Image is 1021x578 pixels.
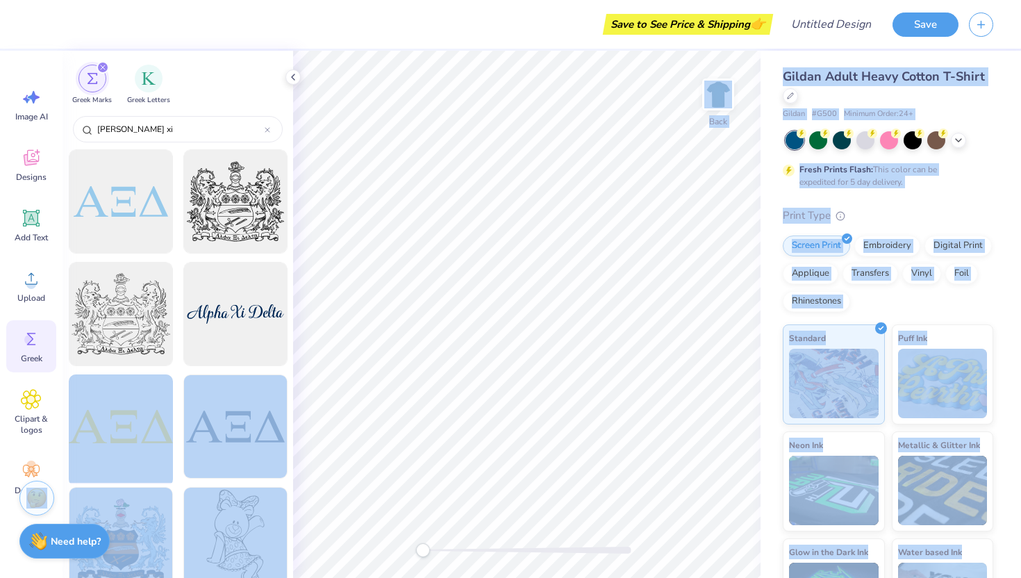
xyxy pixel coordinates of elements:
span: Designs [16,172,47,183]
img: Standard [789,349,879,418]
span: Gildan Adult Heavy Cotton T-Shirt [783,68,985,85]
img: Greek Marks Image [87,73,98,84]
strong: Fresh Prints Flash: [799,164,873,175]
span: # G500 [812,108,837,120]
span: Decorate [15,485,48,496]
span: Greek Letters [127,95,170,106]
span: Glow in the Dark Ink [789,545,868,559]
div: Rhinestones [783,291,850,312]
div: Save to See Price & Shipping [606,14,770,35]
span: Water based Ink [898,545,962,559]
button: Save [893,13,958,37]
button: filter button [127,65,170,106]
div: filter for Greek Letters [127,65,170,106]
span: Clipart & logos [8,413,54,436]
img: Puff Ink [898,349,988,418]
span: Gildan [783,108,805,120]
span: Greek [21,353,42,364]
img: Neon Ink [789,456,879,525]
input: Try "Alpha" [96,122,265,136]
div: Print Type [783,208,993,224]
span: Neon Ink [789,438,823,452]
div: Foil [945,263,978,284]
span: Puff Ink [898,331,927,345]
span: Upload [17,292,45,304]
span: Minimum Order: 24 + [844,108,913,120]
img: Metallic & Glitter Ink [898,456,988,525]
span: Add Text [15,232,48,243]
span: 👉 [750,15,765,32]
div: Vinyl [902,263,941,284]
div: Back [709,115,727,128]
div: Digital Print [924,236,992,256]
img: Greek Letters Image [142,72,156,85]
strong: Need help? [51,535,101,548]
span: Standard [789,331,826,345]
div: Accessibility label [416,543,430,557]
input: Untitled Design [780,10,882,38]
div: This color can be expedited for 5 day delivery. [799,163,970,188]
img: Back [704,81,732,108]
div: filter for Greek Marks [72,65,112,106]
div: Transfers [842,263,898,284]
div: Embroidery [854,236,920,256]
button: filter button [72,65,112,106]
span: Image AI [15,111,48,122]
div: Screen Print [783,236,850,256]
div: Applique [783,263,838,284]
span: Greek Marks [72,95,112,106]
span: Metallic & Glitter Ink [898,438,980,452]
